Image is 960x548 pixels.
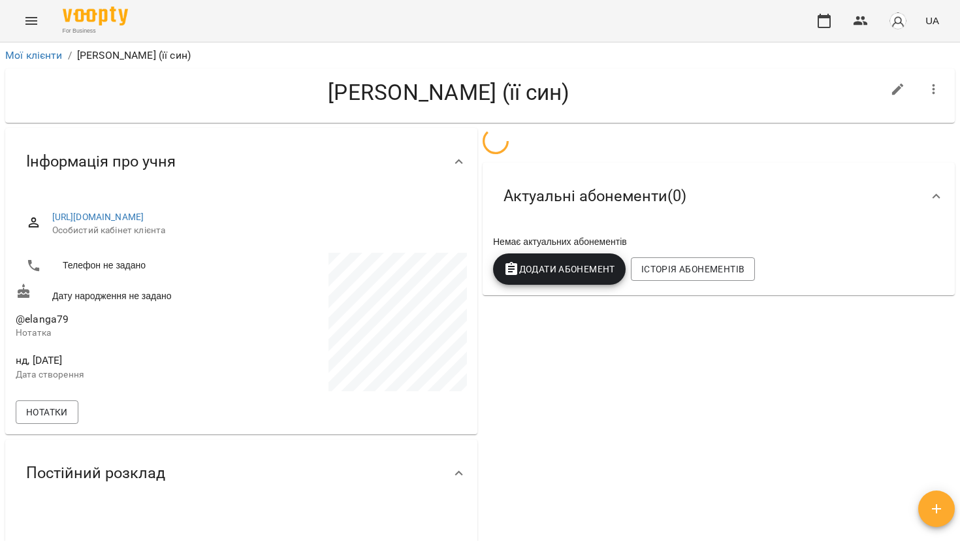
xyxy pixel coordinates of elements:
[631,257,755,281] button: Історія абонементів
[5,48,955,63] nav: breadcrumb
[16,400,78,424] button: Нотатки
[5,440,477,507] div: Постійний розклад
[63,27,128,35] span: For Business
[77,48,191,63] p: [PERSON_NAME] (її син)
[16,313,69,325] span: @elanga79
[920,8,944,33] button: UA
[504,261,615,277] span: Додати Абонемент
[16,353,239,368] span: нд, [DATE]
[641,261,744,277] span: Історія абонементів
[493,253,626,285] button: Додати Абонемент
[925,14,939,27] span: UA
[26,152,176,172] span: Інформація про учня
[5,128,477,195] div: Інформація про учня
[52,212,144,222] a: [URL][DOMAIN_NAME]
[68,48,72,63] li: /
[504,186,686,206] span: Актуальні абонементи ( 0 )
[26,404,68,420] span: Нотатки
[5,49,63,61] a: Мої клієнти
[16,79,882,106] h4: [PERSON_NAME] (її син)
[490,233,947,251] div: Немає актуальних абонементів
[16,5,47,37] button: Menu
[52,224,456,237] span: Особистий кабінет клієнта
[26,463,165,483] span: Постійний розклад
[889,12,907,30] img: avatar_s.png
[63,7,128,25] img: Voopty Logo
[16,368,239,381] p: Дата створення
[16,253,239,279] li: Телефон не задано
[483,163,955,230] div: Актуальні абонементи(0)
[13,281,242,305] div: Дату народження не задано
[16,327,239,340] p: Нотатка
